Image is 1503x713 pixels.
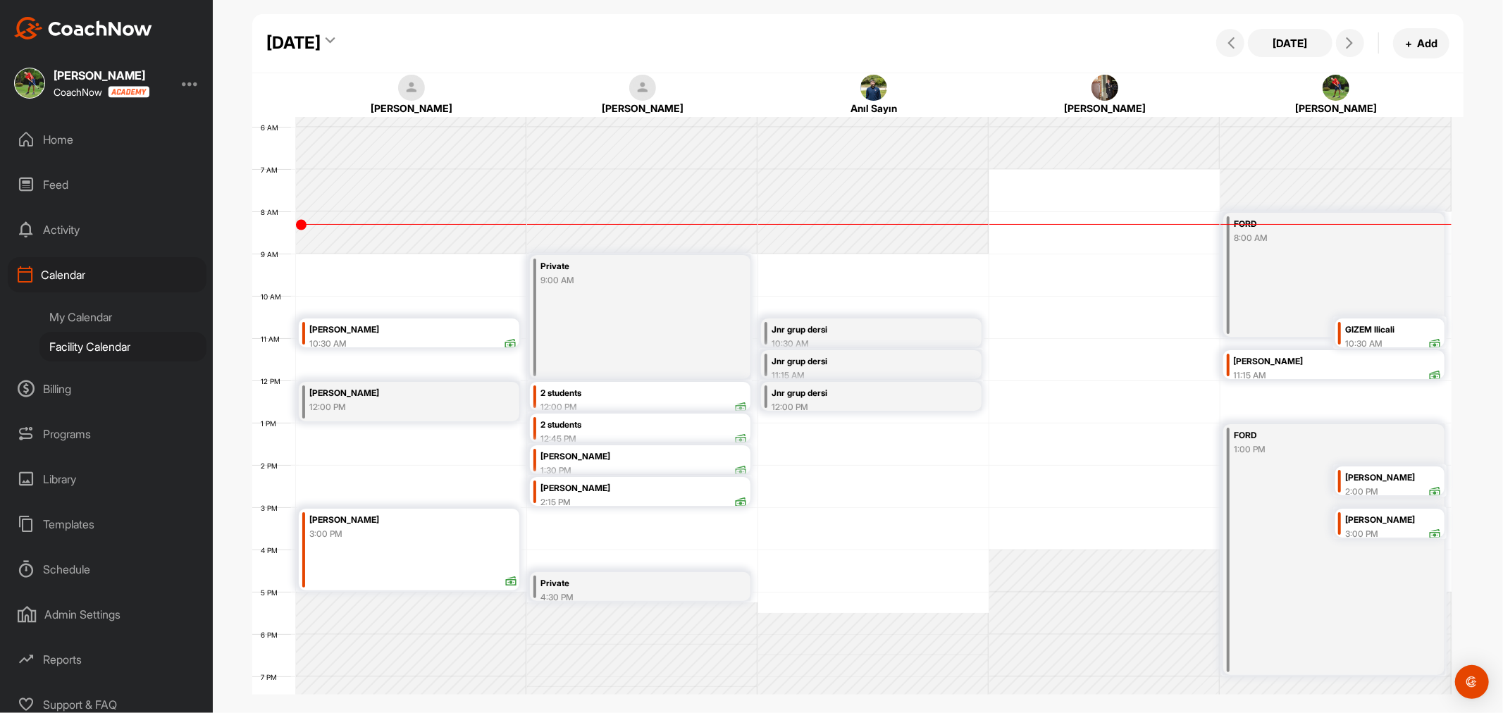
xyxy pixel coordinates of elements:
[39,302,206,332] div: My Calendar
[39,332,206,361] div: Facility Calendar
[540,496,571,509] div: 2:15 PM
[772,385,943,402] div: Jnr grup dersi
[540,449,748,465] div: [PERSON_NAME]
[1345,470,1441,486] div: [PERSON_NAME]
[547,101,738,116] div: [PERSON_NAME]
[1345,512,1441,528] div: [PERSON_NAME]
[772,322,943,338] div: Jnr grup dersi
[1009,101,1201,116] div: [PERSON_NAME]
[1345,528,1378,540] div: 3:00 PM
[778,101,970,116] div: Anıl Sayın
[8,371,206,407] div: Billing
[1234,443,1405,456] div: 1:00 PM
[108,86,149,98] img: CoachNow acadmey
[1455,665,1489,699] div: Open Intercom Messenger
[1345,485,1378,498] div: 2:00 PM
[540,401,577,414] div: 12:00 PM
[1240,101,1432,116] div: [PERSON_NAME]
[629,75,656,101] img: square_default-ef6cabf814de5a2bf16c804365e32c732080f9872bdf737d349900a9daf73cf9.png
[1405,36,1412,51] span: +
[252,166,292,174] div: 7 AM
[14,17,152,39] img: CoachNow
[540,385,748,402] div: 2 students
[1323,75,1349,101] img: square_0221d115ea49f605d8705f6c24cfd99a.jpg
[540,417,748,433] div: 2 students
[309,512,517,528] div: [PERSON_NAME]
[1234,369,1267,382] div: 11:15 AM
[540,576,712,592] div: Private
[54,70,149,81] div: [PERSON_NAME]
[540,591,712,604] div: 4:30 PM
[8,416,206,452] div: Programs
[252,377,295,385] div: 12 PM
[772,354,943,370] div: Jnr grup dersi
[8,212,206,247] div: Activity
[540,480,748,497] div: [PERSON_NAME]
[540,464,571,477] div: 1:30 PM
[772,401,943,414] div: 12:00 PM
[309,337,347,350] div: 10:30 AM
[772,369,943,382] div: 11:15 AM
[309,401,481,414] div: 12:00 PM
[8,461,206,497] div: Library
[1091,75,1118,101] img: square_a5af11bd6a9eaf2830e86d991feef856.jpg
[1248,29,1332,57] button: [DATE]
[8,642,206,677] div: Reports
[398,75,425,101] img: square_default-ef6cabf814de5a2bf16c804365e32c732080f9872bdf737d349900a9daf73cf9.png
[8,257,206,292] div: Calendar
[252,123,292,132] div: 6 AM
[1345,322,1441,338] div: GIZEM Ilicali
[8,122,206,157] div: Home
[8,597,206,632] div: Admin Settings
[316,101,507,116] div: [PERSON_NAME]
[309,322,517,338] div: [PERSON_NAME]
[252,292,295,301] div: 10 AM
[54,86,149,98] div: CoachNow
[252,461,292,470] div: 2 PM
[252,419,290,428] div: 1 PM
[14,68,45,99] img: square_0221d115ea49f605d8705f6c24cfd99a.jpg
[772,337,943,350] div: 10:30 AM
[309,385,481,402] div: [PERSON_NAME]
[252,504,292,512] div: 3 PM
[8,507,206,542] div: Templates
[8,552,206,587] div: Schedule
[252,250,292,259] div: 9 AM
[1234,232,1405,244] div: 8:00 AM
[1234,354,1441,370] div: [PERSON_NAME]
[1234,216,1405,232] div: FORD
[266,30,321,56] div: [DATE]
[860,75,887,101] img: square_9586089d7e11ec01d9bb61086f6e34e5.jpg
[1234,428,1405,444] div: FORD
[540,259,712,275] div: Private
[540,433,576,445] div: 12:45 PM
[540,274,712,287] div: 9:00 AM
[252,631,292,639] div: 6 PM
[1345,337,1383,350] div: 10:30 AM
[252,208,292,216] div: 8 AM
[309,528,342,540] div: 3:00 PM
[252,546,292,554] div: 4 PM
[8,167,206,202] div: Feed
[252,588,292,597] div: 5 PM
[252,673,291,681] div: 7 PM
[1393,28,1449,58] button: +Add
[252,335,294,343] div: 11 AM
